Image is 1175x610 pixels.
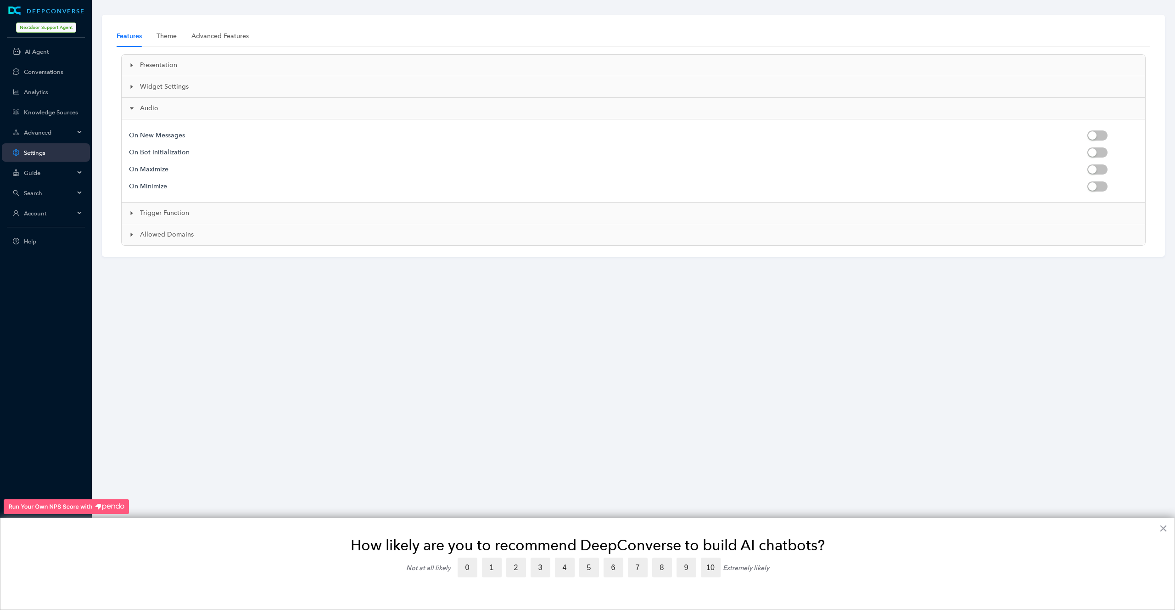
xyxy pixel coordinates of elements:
div: Extremely likely [723,564,769,572]
label: 0 [458,558,477,577]
label: 2 [506,558,526,577]
span: Search [24,190,74,197]
label: 8 [652,558,672,577]
button: Close [1159,521,1168,536]
label: 3 [531,558,550,577]
div: Not at all likely [406,564,451,572]
span: Advanced [24,129,74,136]
span: Guide [24,169,74,176]
span: Nextdoor Support Agent [16,23,76,33]
span: Help [24,238,83,245]
label: 5 [579,558,599,577]
span: deployment-unit [13,129,19,136]
a: Conversations [24,68,83,75]
label: 6 [604,558,623,577]
span: Account [24,210,74,217]
a: Knowledge Sources [24,109,83,116]
label: 4 [555,558,575,577]
a: Analytics [24,89,83,96]
a: Settings [24,149,83,156]
span: search [13,190,19,196]
p: How likely are you to recommend DeepConverse to build AI chatbots? [19,537,1156,554]
span: question-circle [13,238,19,244]
label: 1 [482,558,502,577]
span: user [13,210,19,216]
img: nps-branding.png [4,499,129,514]
a: AI Agent [25,48,83,55]
label: 7 [628,558,648,577]
label: 9 [677,558,696,577]
label: 10 [701,558,721,577]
